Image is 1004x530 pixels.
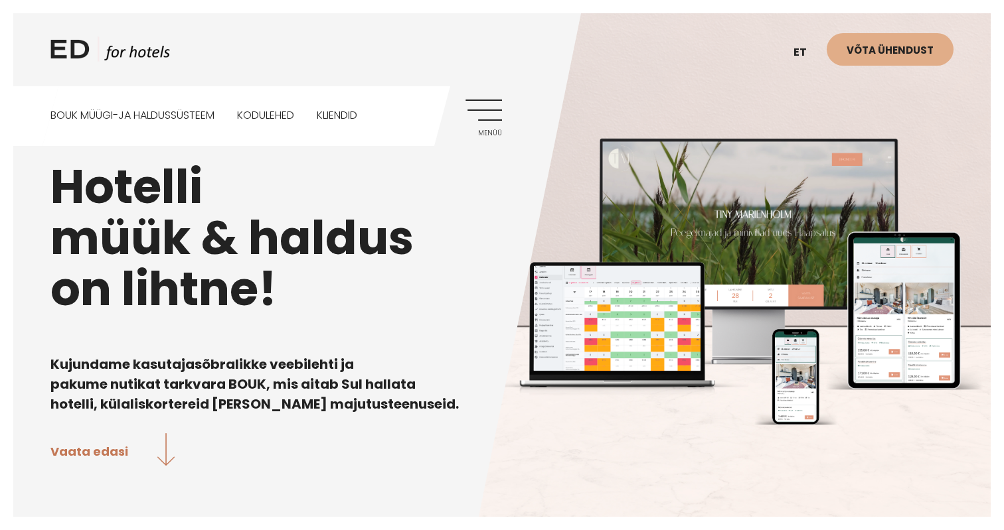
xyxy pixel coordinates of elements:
[317,86,357,145] a: Kliendid
[50,86,214,145] a: BOUK MÜÜGI-JA HALDUSSÜSTEEM
[465,99,502,136] a: Menüü
[237,86,294,145] a: Kodulehed
[465,129,502,137] span: Menüü
[787,36,827,69] a: et
[827,33,954,66] a: Võta ühendust
[50,433,175,468] a: Vaata edasi
[50,36,170,70] a: ED HOTELS
[50,161,954,314] h1: Hotelli müük & haldus on lihtne!
[50,355,459,413] b: Kujundame kasutajasõbralikke veebilehti ja pakume nutikat tarkvara BOUK, mis aitab Sul hallata ho...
